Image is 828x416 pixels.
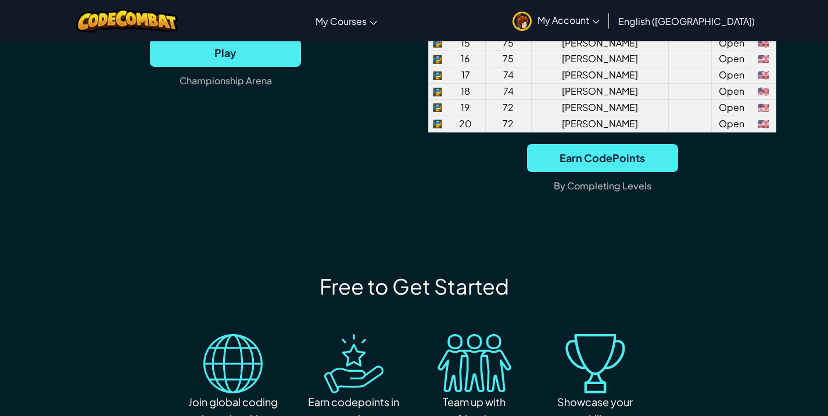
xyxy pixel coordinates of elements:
div: Free to Get Started [320,273,509,299]
td: python [429,51,446,67]
td: [PERSON_NAME] [532,67,669,84]
td: [PERSON_NAME] [532,51,669,67]
td: python [429,84,446,100]
img: avatar [512,12,532,31]
td: Open [711,100,751,116]
img: Vector image to illustrate league_v2.get_start_list_4 [564,334,627,393]
td: United States [751,51,776,67]
td: [PERSON_NAME] [532,100,669,116]
td: Open [711,84,751,100]
td: 75 [485,35,531,51]
a: English ([GEOGRAPHIC_DATA]) [612,5,761,37]
td: United States [751,116,776,132]
p: Championship Arena [180,71,272,90]
div: Earn codepoints in [305,393,402,410]
td: 75 [485,51,531,67]
span: My Courses [316,15,367,27]
td: Open [711,67,751,84]
td: 74 [485,67,531,84]
td: 16 [446,51,485,67]
td: [PERSON_NAME] [532,116,669,132]
img: Vector image to illustrate league_v2.get_start_list_1 [203,334,263,393]
td: United States [751,84,776,100]
td: Open [711,35,751,51]
td: python [429,100,446,116]
td: python [429,67,446,84]
span: My Account [537,14,600,26]
td: 74 [485,84,531,100]
td: Open [711,51,751,67]
div: Join global coding [184,393,281,410]
img: Vector image to illustrate league_v2.get_start_list_3 [438,334,512,393]
span: English ([GEOGRAPHIC_DATA]) [618,15,755,27]
td: python [429,116,446,132]
a: My Account [507,2,605,39]
p: By Completing Levels [554,177,651,195]
td: United States [751,35,776,51]
a: My Courses [310,5,383,37]
td: 72 [485,116,531,132]
img: CodeCombat logo [76,9,178,33]
td: python [429,35,446,51]
td: 72 [485,100,531,116]
td: United States [751,100,776,116]
td: Open [711,116,751,132]
td: [PERSON_NAME] [532,84,669,100]
td: 19 [446,100,485,116]
td: 17 [446,67,485,84]
a: Earn CodePoints [527,144,678,172]
a: Play [150,39,301,67]
td: 15 [446,35,485,51]
td: 18 [446,84,485,100]
td: [PERSON_NAME] [532,35,669,51]
td: United States [751,67,776,84]
img: Vector image to illustrate league_v2.get_start_list_2 [324,334,384,393]
td: 20 [446,116,485,132]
